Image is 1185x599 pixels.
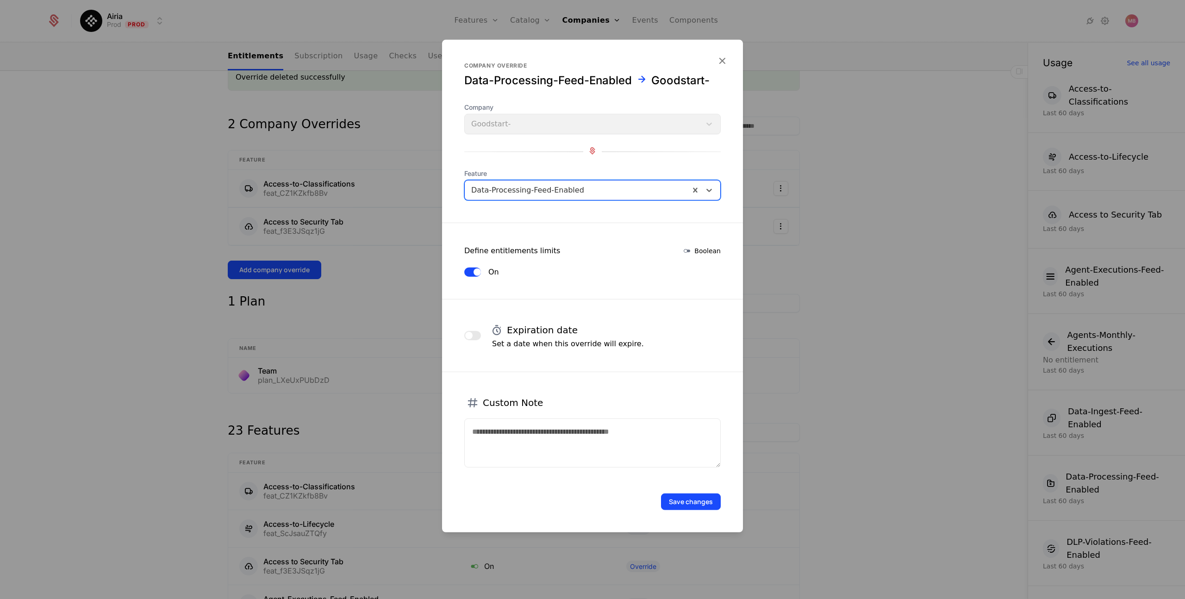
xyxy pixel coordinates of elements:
div: Define entitlements limits [464,245,560,256]
h4: Expiration date [507,324,578,337]
span: Company [464,103,721,112]
span: Boolean [694,246,721,256]
div: Company override [464,62,721,69]
div: Data-Processing-Feed-Enabled [464,73,632,88]
span: Feature [464,169,721,178]
p: Set a date when this override will expire. [492,338,644,349]
button: Save changes [661,493,721,510]
div: Goodstart- [651,73,710,88]
label: On [488,268,499,277]
h4: Custom Note [483,396,543,409]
